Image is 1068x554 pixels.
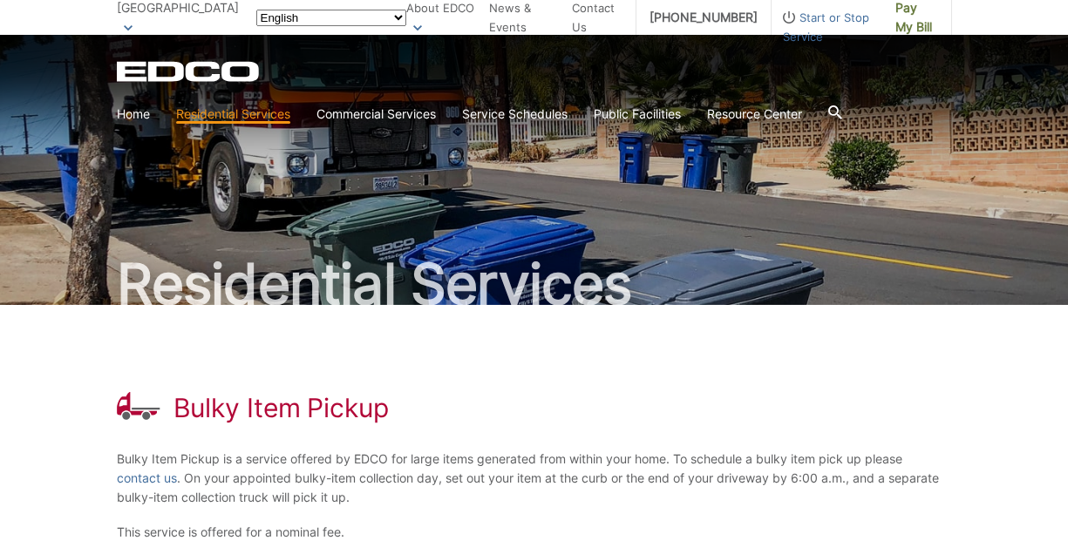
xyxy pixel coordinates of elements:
[256,10,406,26] select: Select a language
[594,105,681,124] a: Public Facilities
[176,105,290,124] a: Residential Services
[117,256,952,312] h2: Residential Services
[462,105,568,124] a: Service Schedules
[117,61,262,82] a: EDCD logo. Return to the homepage.
[316,105,436,124] a: Commercial Services
[117,523,952,542] p: This service is offered for a nominal fee.
[117,105,150,124] a: Home
[173,392,389,423] h1: Bulky Item Pickup
[117,469,177,488] a: contact us
[707,105,802,124] a: Resource Center
[117,449,952,507] p: Bulky Item Pickup is a service offered by EDCO for large items generated from within your home. T...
